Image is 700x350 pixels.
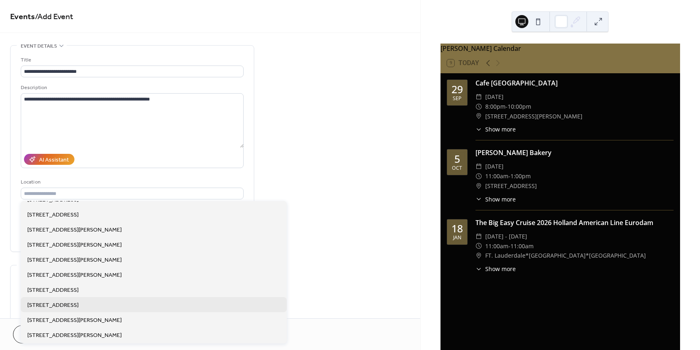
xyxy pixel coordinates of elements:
div: ​ [475,232,482,241]
div: Cafe [GEOGRAPHIC_DATA] [475,78,674,88]
span: 11:00am [485,171,508,181]
div: AI Assistant [39,156,69,164]
span: 11:00am [510,241,534,251]
span: 11:00am [485,241,508,251]
div: ​ [475,265,482,273]
div: ​ [475,92,482,102]
div: ​ [475,251,482,260]
span: [STREET_ADDRESS][PERSON_NAME] [27,331,122,340]
span: [STREET_ADDRESS] [485,181,537,191]
span: [STREET_ADDRESS] [27,211,79,219]
div: 18 [451,223,463,234]
span: - [508,171,510,181]
span: 10:00pm [508,102,531,112]
span: - [506,102,508,112]
button: ​Show more [475,265,516,273]
div: ​ [475,171,482,181]
div: Title [21,56,242,64]
div: ​ [475,195,482,203]
div: Location [21,178,242,186]
div: ​ [475,162,482,171]
button: AI Assistant [24,154,74,165]
span: [STREET_ADDRESS][PERSON_NAME] [27,241,122,249]
span: Show more [485,125,516,133]
div: Sep [453,96,462,101]
span: Show more [485,195,516,203]
span: FT. Lauderdale*[GEOGRAPHIC_DATA]*[GEOGRAPHIC_DATA] [485,251,646,260]
span: 8:00pm [485,102,506,112]
div: [PERSON_NAME] Calendar [440,44,680,53]
div: ​ [475,112,482,121]
div: Description [21,83,242,92]
span: [STREET_ADDRESS] [27,286,79,295]
div: ​ [475,181,482,191]
a: Events [10,9,35,25]
span: [STREET_ADDRESS][PERSON_NAME] [27,271,122,280]
span: [STREET_ADDRESS][PERSON_NAME] [27,256,122,265]
button: ​Show more [475,125,516,133]
div: [PERSON_NAME] Bakery [475,148,674,157]
span: - [508,241,510,251]
button: Cancel [13,325,63,343]
span: [STREET_ADDRESS] [27,301,79,310]
span: [DATE] [485,162,504,171]
span: [STREET_ADDRESS][PERSON_NAME] [27,226,122,234]
div: 29 [451,84,463,94]
div: Jan [453,235,461,241]
span: Show more [485,265,516,273]
span: 1:00pm [510,171,531,181]
div: Oct [452,166,462,171]
div: ​ [475,125,482,133]
span: [STREET_ADDRESS][PERSON_NAME] [485,112,582,121]
div: ​ [475,102,482,112]
div: The Big Easy Cruise 2026 Holland American Line Eurodam [475,218,674,227]
span: [STREET_ADDRESS][PERSON_NAME] [27,316,122,325]
span: [DATE] - [DATE] [485,232,527,241]
span: / Add Event [35,9,73,25]
div: 5 [454,154,460,164]
div: ​ [475,241,482,251]
span: [DATE] [485,92,504,102]
button: ​Show more [475,195,516,203]
span: Event details [21,42,57,50]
